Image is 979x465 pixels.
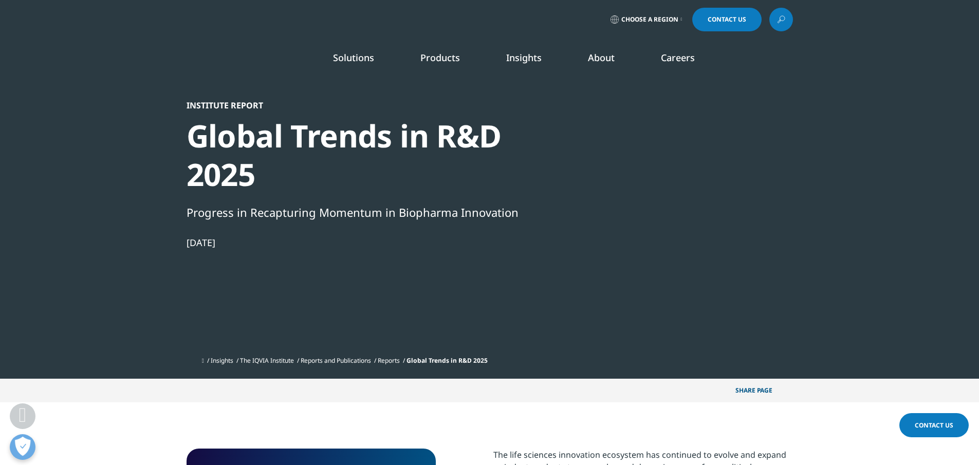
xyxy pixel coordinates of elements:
a: The IQVIA Institute [240,356,294,365]
p: Share PAGE [728,379,793,402]
a: Reports [378,356,400,365]
div: Institute Report [187,100,539,110]
a: Insights [211,356,233,365]
a: Careers [661,51,695,64]
button: Share PAGEShare PAGE [728,379,793,402]
a: Insights [506,51,542,64]
a: Contact Us [692,8,762,31]
a: Reports and Publications [301,356,371,365]
div: Progress in Recapturing Momentum in Biopharma Innovation [187,203,539,221]
a: About [588,51,615,64]
a: Products [420,51,460,64]
span: Contact Us [915,421,953,430]
div: Global Trends in R&D 2025 [187,117,539,194]
button: Open Preferences [10,434,35,460]
span: Contact Us [708,16,746,23]
a: Contact Us [899,413,969,437]
span: Choose a Region [621,15,678,24]
a: Solutions [333,51,374,64]
div: [DATE] [187,236,539,249]
span: Global Trends in R&D 2025 [407,356,488,365]
nav: Primary [273,36,793,84]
